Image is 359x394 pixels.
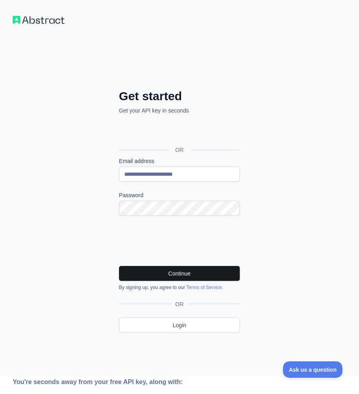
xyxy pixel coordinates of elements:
span: OR [169,146,190,154]
span: OR [172,300,187,308]
iframe: reCAPTCHA [119,225,240,256]
iframe: Toggle Customer Support [283,361,343,378]
h2: Get started [119,89,240,103]
label: Password [119,191,240,199]
p: Get your API key in seconds [119,107,240,115]
img: Workflow [13,16,64,24]
a: Login [119,318,240,333]
a: Terms of Service [186,285,222,290]
div: You're seconds away from your free API key, along with: [13,377,257,387]
button: Continue [119,266,240,281]
iframe: Sign in with Google Button [115,123,242,141]
div: By signing up, you agree to our . [119,284,240,291]
label: Email address [119,157,240,165]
